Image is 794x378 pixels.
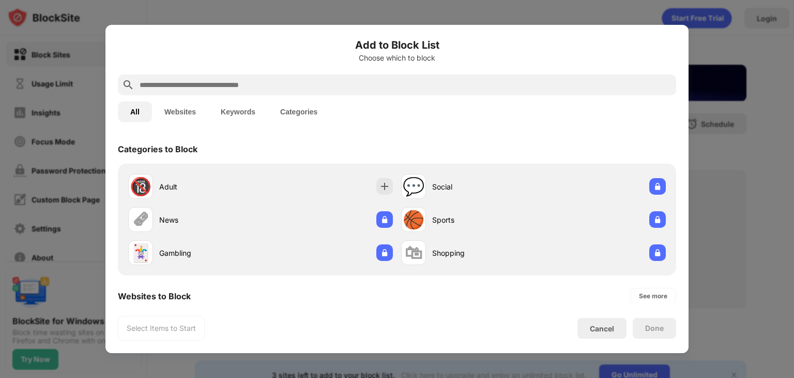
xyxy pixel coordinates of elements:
[122,79,134,91] img: search.svg
[118,101,152,122] button: All
[590,324,614,333] div: Cancel
[159,181,261,192] div: Adult
[159,248,261,258] div: Gambling
[127,323,196,333] div: Select Items to Start
[432,248,533,258] div: Shopping
[118,54,676,62] div: Choose which to block
[130,176,151,197] div: 🔞
[432,214,533,225] div: Sports
[118,291,191,301] div: Websites to Block
[118,37,676,53] h6: Add to Block List
[432,181,533,192] div: Social
[403,176,424,197] div: 💬
[130,242,151,264] div: 🃏
[159,214,261,225] div: News
[403,209,424,230] div: 🏀
[118,144,197,154] div: Categories to Block
[132,209,149,230] div: 🗞
[268,101,330,122] button: Categories
[405,242,422,264] div: 🛍
[645,324,664,332] div: Done
[639,291,667,301] div: See more
[208,101,268,122] button: Keywords
[152,101,208,122] button: Websites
